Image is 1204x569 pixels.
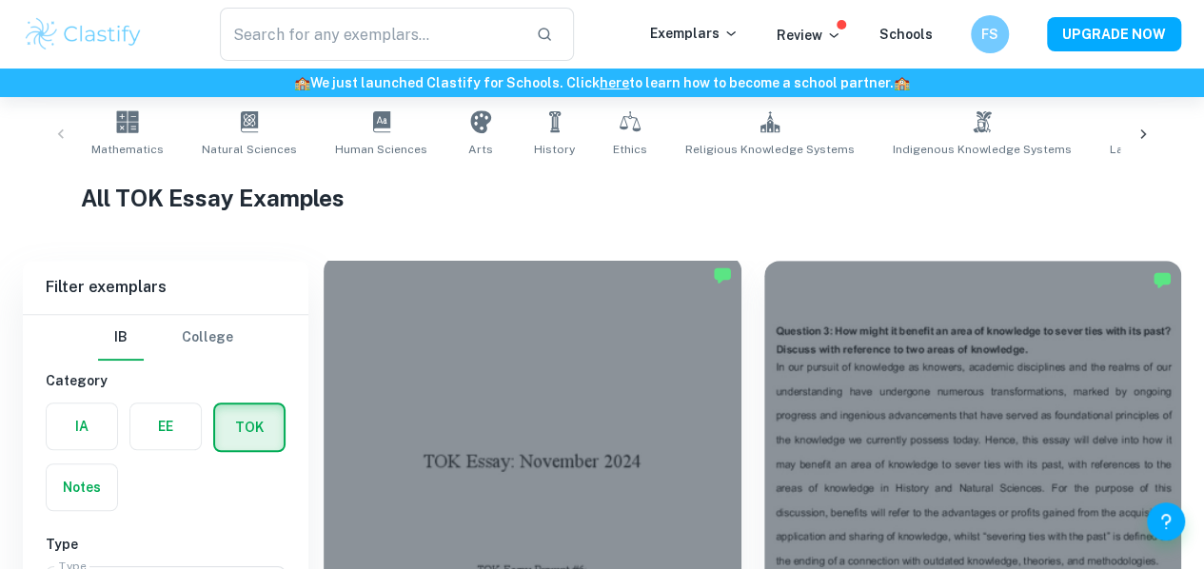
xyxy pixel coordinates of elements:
[130,403,201,449] button: EE
[335,141,427,158] span: Human Sciences
[98,315,233,361] div: Filter type choice
[534,141,575,158] span: History
[23,261,308,314] h6: Filter exemplars
[98,315,144,361] button: IB
[294,75,310,90] span: 🏫
[47,464,117,510] button: Notes
[202,141,297,158] span: Natural Sciences
[879,27,933,42] a: Schools
[46,370,286,391] h6: Category
[650,23,739,44] p: Exemplars
[894,75,910,90] span: 🏫
[182,315,233,361] button: College
[81,181,1123,215] h1: All TOK Essay Examples
[91,141,164,158] span: Mathematics
[215,404,284,450] button: TOK
[1153,270,1172,289] img: Marked
[1110,141,1165,158] span: Language
[971,15,1009,53] button: FS
[4,72,1200,93] h6: We just launched Clastify for Schools. Click to learn how to become a school partner.
[1047,17,1181,51] button: UPGRADE NOW
[23,15,144,53] img: Clastify logo
[600,75,629,90] a: here
[979,24,1001,45] h6: FS
[468,141,493,158] span: Arts
[220,8,521,61] input: Search for any exemplars...
[893,141,1072,158] span: Indigenous Knowledge Systems
[1147,502,1185,540] button: Help and Feedback
[46,534,286,555] h6: Type
[777,25,841,46] p: Review
[613,141,647,158] span: Ethics
[713,265,732,284] img: Marked
[47,403,117,449] button: IA
[685,141,855,158] span: Religious Knowledge Systems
